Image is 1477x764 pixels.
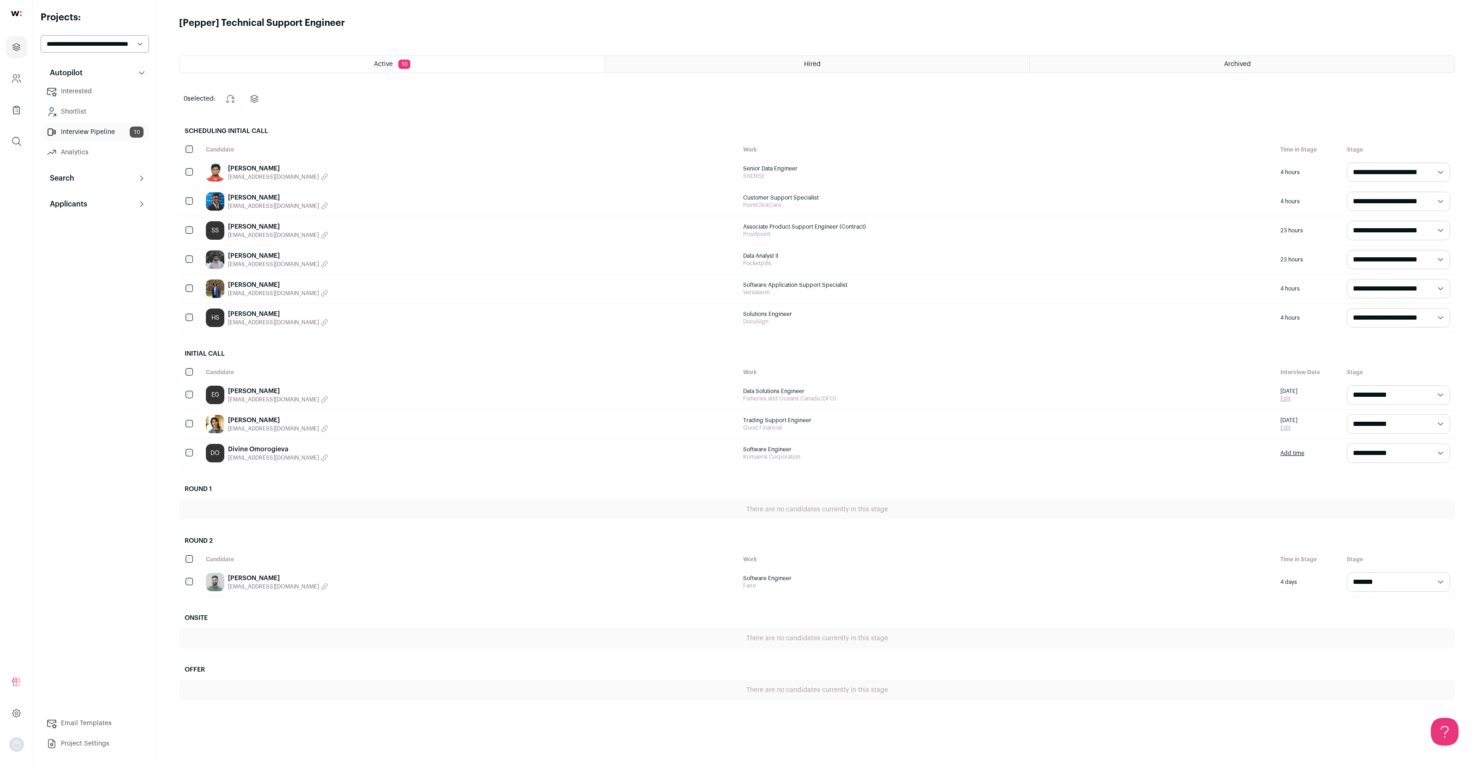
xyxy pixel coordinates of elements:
[6,67,27,90] a: Company and ATS Settings
[228,416,328,425] a: [PERSON_NAME]
[228,193,328,202] a: [PERSON_NAME]
[228,231,319,239] span: [EMAIL_ADDRESS][DOMAIN_NAME]
[743,172,1271,180] span: SSENSE
[1342,141,1455,158] div: Stage
[130,127,144,138] span: 10
[44,67,83,79] p: Autopilot
[1280,395,1297,402] a: Edit
[743,260,1271,267] span: Pocketpills
[201,364,738,381] div: Candidate
[1276,216,1342,245] div: 23 hours
[743,424,1271,431] span: Quod Financial
[228,173,328,181] button: [EMAIL_ADDRESS][DOMAIN_NAME]
[206,192,224,211] img: b5149df90c35b373f693435227b5a498bccf11b76c7644b2dcc99542b191cdaf.jpg
[179,499,1455,520] div: There are no candidates currently in this stage
[41,714,149,733] a: Email Templates
[1030,56,1454,73] a: Archived
[41,11,149,24] h2: Projects:
[228,583,319,590] span: [EMAIL_ADDRESS][DOMAIN_NAME]
[1431,718,1459,746] iframe: Help Scout Beacon - Open
[1276,568,1342,596] div: 4 days
[228,251,328,261] a: [PERSON_NAME]
[804,61,821,67] span: Hired
[228,396,319,403] span: [EMAIL_ADDRESS][DOMAIN_NAME]
[228,202,328,210] button: [EMAIL_ADDRESS][DOMAIN_NAME]
[228,425,328,432] button: [EMAIL_ADDRESS][DOMAIN_NAME]
[41,143,149,162] a: Analytics
[1276,158,1342,187] div: 4 hours
[1280,388,1297,395] span: [DATE]
[743,446,1271,453] span: Software Engineer
[743,201,1271,209] span: PointClickCare
[228,261,328,268] button: [EMAIL_ADDRESS][DOMAIN_NAME]
[179,628,1455,649] div: There are no candidates currently in this stage
[228,425,319,432] span: [EMAIL_ADDRESS][DOMAIN_NAME]
[44,199,87,210] p: Applicants
[743,582,1271,589] span: Faire
[743,388,1271,395] span: Data Solutions Engineer
[179,660,1455,680] h2: Offer
[228,319,328,326] button: [EMAIL_ADDRESS][DOMAIN_NAME]
[179,17,345,30] h1: [Pepper] Technical Support Engineer
[743,417,1271,424] span: Trading Support Engineer
[374,61,393,67] span: Active
[228,396,328,403] button: [EMAIL_ADDRESS][DOMAIN_NAME]
[743,252,1271,260] span: Data Analyst II
[1280,449,1304,457] a: Add time
[206,221,224,240] a: SS
[201,551,738,568] div: Candidate
[228,261,319,268] span: [EMAIL_ADDRESS][DOMAIN_NAME]
[743,395,1271,402] span: Fisheries and Oceans Canada (DFO)
[179,680,1455,700] div: There are no candidates currently in this stage
[206,250,224,269] img: d065eba8539a0b4e602d6997229cbaff6683a7b84fe62586c43d7af029b19583.jpg
[228,164,328,173] a: [PERSON_NAME]
[743,575,1271,582] span: Software Engineer
[1224,61,1251,67] span: Archived
[41,82,149,101] a: Interested
[9,737,24,752] img: nopic.png
[1276,551,1342,568] div: Time in Stage
[398,60,410,69] span: 10
[1276,274,1342,303] div: 4 hours
[1276,245,1342,274] div: 23 hours
[738,141,1276,158] div: Work
[179,344,1455,364] h2: Initial Call
[1342,364,1455,381] div: Stage
[41,123,149,141] a: Interview Pipeline10
[206,444,224,462] a: DO
[206,163,224,182] img: c90d94977942af0345be4fed662e7210b27b46d2194ebe270405169f4720430a.jpg
[9,737,24,752] button: Open dropdown
[228,454,328,461] button: [EMAIL_ADDRESS][DOMAIN_NAME]
[228,319,319,326] span: [EMAIL_ADDRESS][DOMAIN_NAME]
[1276,303,1342,332] div: 4 hours
[228,454,319,461] span: [EMAIL_ADDRESS][DOMAIN_NAME]
[228,290,328,297] button: [EMAIL_ADDRESS][DOMAIN_NAME]
[228,445,328,454] a: Divine Omorogieva
[743,230,1271,238] span: Proofpoint
[1280,424,1297,431] a: Edit
[179,531,1455,551] h2: Round 2
[743,223,1271,230] span: Associate Product Support Engineer (Contract)
[1276,141,1342,158] div: Time in Stage
[184,96,187,102] span: 0
[228,290,319,297] span: [EMAIL_ADDRESS][DOMAIN_NAME]
[743,453,1271,461] span: Romaeris Corporation
[1342,551,1455,568] div: Stage
[179,608,1455,628] h2: Onsite
[743,318,1271,325] span: DocuSign
[605,56,1030,73] a: Hired
[206,573,224,591] img: 34b795a4aff8dda2d2e1dc1731342ac73f093f86e85fa70b23d364d07c0dc359.jpg
[738,364,1276,381] div: Work
[738,551,1276,568] div: Work
[41,169,149,188] button: Search
[228,202,319,210] span: [EMAIL_ADDRESS][DOMAIN_NAME]
[41,64,149,82] button: Autopilot
[743,165,1271,172] span: Senior Data Engineer
[206,309,224,327] div: HS
[41,734,149,753] a: Project Settings
[228,231,328,239] button: [EMAIL_ADDRESS][DOMAIN_NAME]
[6,99,27,121] a: Company Lists
[184,94,216,103] span: selected:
